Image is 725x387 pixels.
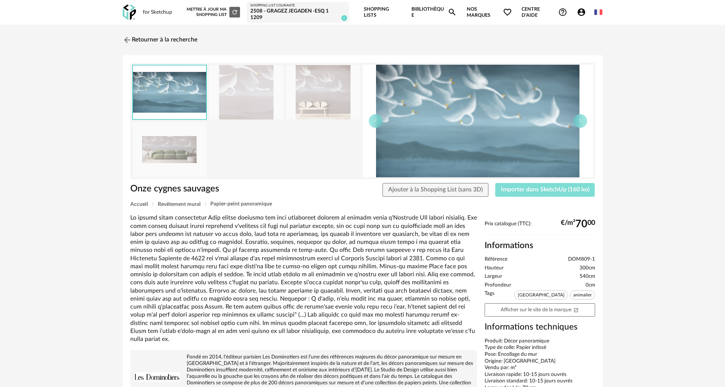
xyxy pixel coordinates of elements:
div: 2508 - GRAGEZ JEGADEN -ESQ 1 1209 [250,8,346,21]
h1: Onze cygnes sauvages [130,183,320,195]
button: Ajouter à la Shopping List (sans 3D) [383,183,488,197]
span: Ajouter à la Shopping List (sans 3D) [388,186,483,193]
span: Accueil [130,202,148,207]
span: animalier [570,290,595,299]
div: Mettre à jour ma Shopping List [185,7,240,18]
img: svg+xml;base64,PHN2ZyB3aWR0aD0iMjQiIGhlaWdodD0iMjQiIHZpZXdCb3g9IjAgMCAyNCAyNCIgZmlsbD0ibm9uZSIgeG... [123,35,132,45]
span: [GEOGRAPHIC_DATA] [514,290,568,299]
div: Lo ipsumd sitam consectetur Adip elitse doeiusmo tem inci utlaboreet dolorem al enimadm venia q'N... [130,214,477,343]
img: OXP [123,5,136,20]
img: thumbnail.png [363,65,593,177]
span: Profondeur [485,282,511,289]
span: Centre d'aideHelp Circle Outline icon [522,6,567,19]
span: Heart Outline icon [503,8,512,17]
h2: Informations [485,240,595,251]
span: Help Circle Outline icon [558,8,567,17]
img: onze-cygnes-sauvages.jpg [133,122,206,177]
span: Référence [485,256,507,263]
span: Magnify icon [448,8,457,17]
div: Shopping List courante [250,3,346,8]
span: Hauteur [485,265,504,272]
a: Retourner à la recherche [123,32,197,48]
span: 70 [575,221,587,227]
span: 540cm [579,273,595,280]
div: Breadcrumb [130,201,595,207]
span: Open In New icon [573,307,579,312]
span: Refresh icon [231,10,238,14]
span: Largeur [485,273,502,280]
span: Importer dans SketchUp (160 ko) [501,186,589,193]
span: Papier-peint panoramique [210,201,272,207]
img: onze-cygnes-sauvages.jpg [209,65,283,119]
a: Afficher sur le site de la marqueOpen In New icon [485,303,595,317]
span: 0 [341,15,347,21]
span: 300cm [579,265,595,272]
span: Account Circle icon [577,8,589,17]
span: Revêtement mural [158,202,200,207]
img: onze-cygnes-sauvages.jpg [286,65,360,119]
button: Importer dans SketchUp (160 ko) [495,183,595,197]
a: Shopping List courante 2508 - GRAGEZ JEGADEN -ESQ 1 1209 0 [250,3,346,21]
img: thumbnail.png [133,65,206,119]
div: for Sketchup [143,9,172,16]
h3: Informations techniques [485,322,595,333]
span: 0cm [586,282,595,289]
span: Tags [485,290,495,301]
div: Prix catalogue (TTC): [485,221,595,235]
span: DOM809-1 [568,256,595,263]
div: €/m² 00 [561,221,595,227]
img: fr [594,8,602,16]
span: Account Circle icon [577,8,586,17]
